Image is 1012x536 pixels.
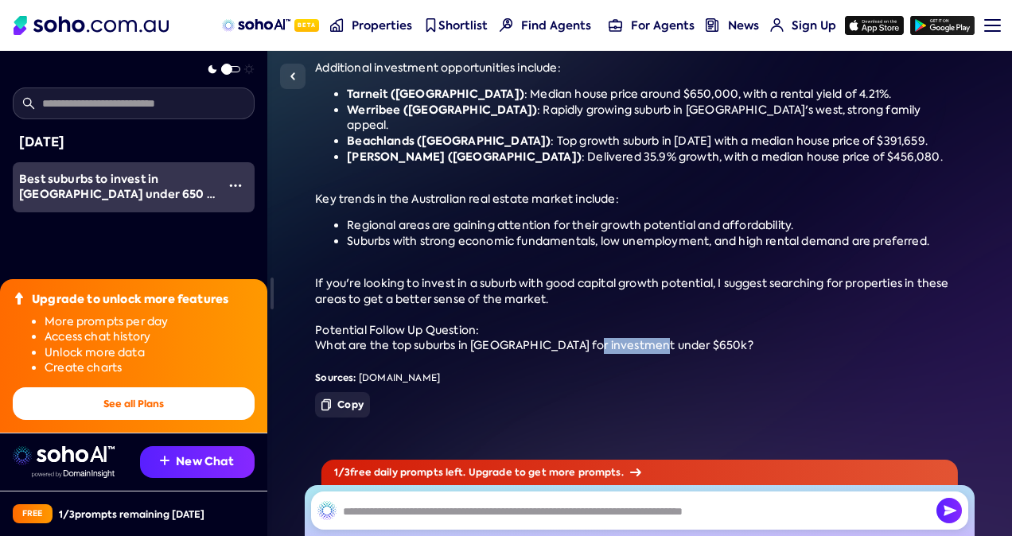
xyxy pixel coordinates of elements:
img: Copy icon [321,398,331,411]
li: Access chat history [45,329,255,345]
span: Find Agents [521,17,591,33]
li: : Median house price around $650,000, with a rental yield of 4.21%. [347,87,963,103]
div: What are the top suburbs in [GEOGRAPHIC_DATA] for investment under $650k? [315,338,963,354]
img: shortlist-nav icon [424,18,438,32]
li: Regional areas are gaining attention for their growth potential and affordability. [347,218,963,234]
a: [DOMAIN_NAME] [359,371,440,384]
img: google-play icon [910,16,975,35]
img: Send icon [936,498,962,523]
img: sohoAI logo [222,19,290,32]
img: Upgrade icon [13,292,25,305]
span: Beta [294,19,319,32]
button: Copy [315,392,370,418]
strong: Sources: [315,371,356,384]
span: Additional investment opportunities include: [315,60,560,75]
img: properties-nav icon [330,18,344,32]
img: for-agents-nav icon [609,18,622,32]
img: Arrow icon [630,468,641,476]
img: news-nav icon [706,18,719,32]
img: Soho Logo [14,16,169,35]
div: [DATE] [19,132,248,153]
strong: Beachlands ([GEOGRAPHIC_DATA]) [347,133,551,149]
img: sohoai logo [13,446,115,465]
li: More prompts per day [45,314,255,330]
li: Unlock more data [45,345,255,361]
button: See all Plans [13,387,255,420]
strong: Werribee ([GEOGRAPHIC_DATA]) [347,102,537,118]
div: Upgrade to unlock more features [32,292,228,308]
span: News [728,17,759,33]
strong: Tarneit ([GEOGRAPHIC_DATA]) [347,86,524,102]
img: for-agents-nav icon [770,18,784,32]
img: Sidebar toggle icon [283,67,302,86]
div: 1 / 3 prompts remaining [DATE] [59,507,204,521]
span: Properties [352,17,412,33]
img: app-store icon [845,16,904,35]
button: New Chat [140,446,255,478]
img: Recommendation icon [160,456,169,465]
div: Free [13,504,53,523]
span: Key trends in the Australian real estate market include: [315,192,619,206]
span: Shortlist [438,17,488,33]
div: Best suburbs to invest in Australia under 650 k with good capital growth forecast [19,172,216,203]
span: For Agents [631,17,695,33]
li: : Delivered 35.9% growth, with a median house price of $456,080. [347,150,963,165]
li: Create charts [45,360,255,376]
img: Data provided by Domain Insight [32,470,115,478]
span: Sign Up [792,17,836,33]
li: : Rapidly growing suburb in [GEOGRAPHIC_DATA]'s west, strong family appeal. [347,103,963,134]
strong: [PERSON_NAME] ([GEOGRAPHIC_DATA]) [347,149,582,165]
a: Best suburbs to invest in [GEOGRAPHIC_DATA] under 650 k with good capital growth forecast [13,162,216,212]
li: Suburbs with strong economic fundamentals, low unemployment, and high rental demand are preferred. [347,234,963,250]
img: Find agents icon [500,18,513,32]
span: Best suburbs to invest in [GEOGRAPHIC_DATA] under 650 k with good capital growth forecast [19,171,215,218]
img: More icon [229,179,242,192]
img: SohoAI logo black [317,501,337,520]
li: : Top growth suburb in [DATE] with a median house price of $391,659. [347,134,963,150]
span: Potential Follow Up Question: [315,323,479,337]
button: Send [936,498,962,523]
div: 1 / 3 free daily prompts left. Upgrade to get more prompts. [321,460,958,485]
span: If you're looking to invest in a suburb with good capital growth potential, I suggest searching f... [315,276,948,306]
